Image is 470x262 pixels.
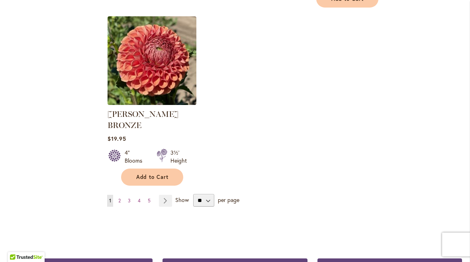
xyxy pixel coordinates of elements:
button: Add to Cart [121,169,183,186]
span: Add to Cart [136,174,169,180]
a: 4 [136,195,143,207]
a: 5 [146,195,153,207]
span: $19.95 [108,135,126,142]
a: 2 [116,195,123,207]
span: Show [175,196,189,204]
span: 4 [138,198,141,204]
div: 4" Blooms [125,149,147,165]
a: 3 [126,195,133,207]
span: 5 [148,198,151,204]
img: CORNEL BRONZE [108,16,196,105]
span: 3 [128,198,131,204]
iframe: Launch Accessibility Center [6,234,28,256]
a: CORNEL BRONZE [108,99,196,107]
a: [PERSON_NAME] BRONZE [108,109,178,130]
div: 3½' Height [170,149,187,165]
span: 2 [118,198,121,204]
span: 1 [109,198,111,204]
span: per page [218,196,239,204]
